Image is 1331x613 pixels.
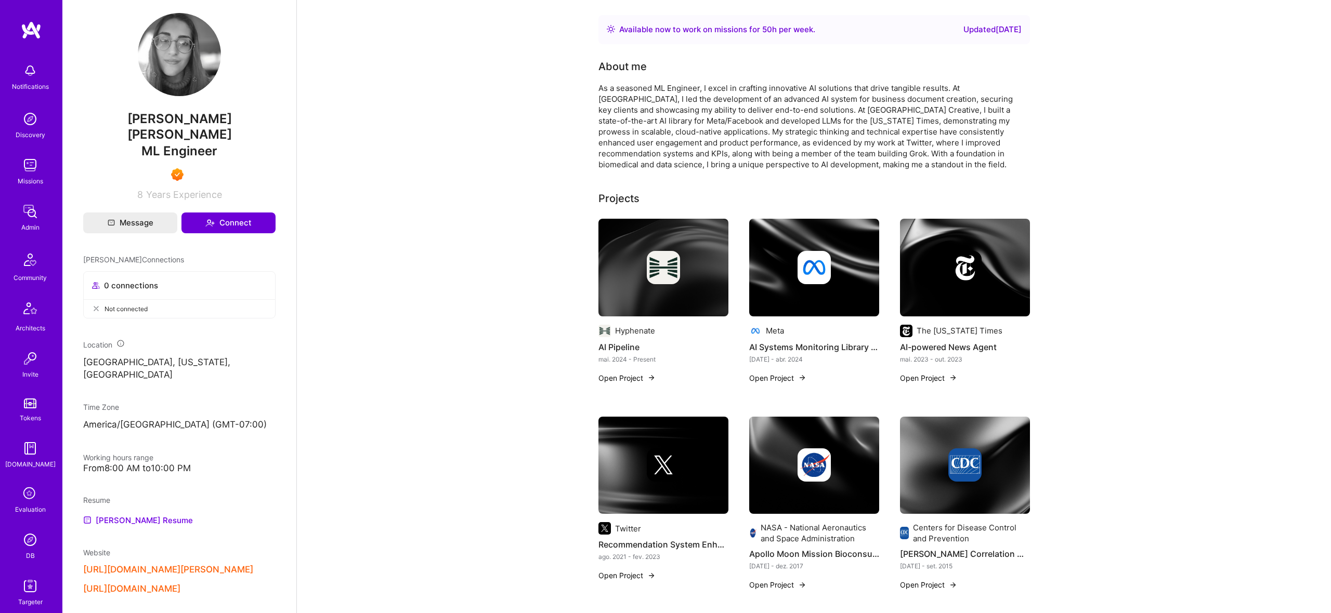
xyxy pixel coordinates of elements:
span: Website [83,548,110,557]
div: From 8:00 AM to 10:00 PM [83,463,276,474]
i: icon SelectionTeam [20,484,40,504]
p: [GEOGRAPHIC_DATA], [US_STATE], [GEOGRAPHIC_DATA] [83,356,276,381]
div: DB [26,550,35,561]
img: teamwork [20,155,41,176]
a: [PERSON_NAME] Resume [83,514,193,526]
p: America/[GEOGRAPHIC_DATA] (GMT-07:00 ) [83,419,276,431]
img: Company logo [647,251,680,284]
button: Open Project [900,372,957,383]
h4: AI Systems Monitoring Library Development [749,340,879,354]
button: Connect [181,212,276,233]
div: Targeter [18,596,43,607]
button: 0 connectionsNot connected [83,271,276,318]
img: Company logo [749,527,756,539]
div: About me [598,59,647,74]
img: cover [598,219,728,316]
img: arrow-right [647,374,656,382]
span: Resume [83,496,110,504]
img: Exceptional A.Teamer [171,168,184,181]
div: Hyphenate [615,325,655,336]
div: Admin [21,222,40,233]
div: Community [14,272,47,283]
img: Availability [607,25,615,33]
div: [DATE] - dez. 2017 [749,561,879,571]
span: 50 [762,24,772,34]
img: Company logo [598,325,611,337]
img: arrow-right [798,374,806,382]
span: Working hours range [83,453,153,462]
i: icon Connect [205,218,215,228]
span: 8 [137,189,143,200]
img: logo [21,21,42,39]
div: [DATE] - abr. 2024 [749,354,879,365]
div: Projects [598,191,640,206]
img: Company logo [900,527,909,539]
img: Company logo [798,448,831,482]
button: Open Project [749,579,806,590]
div: Invite [22,369,38,380]
button: Open Project [900,579,957,590]
button: Open Project [749,372,806,383]
h4: [PERSON_NAME] Correlation with Herbicide Use [900,547,1030,561]
div: Discovery [16,129,45,140]
button: [URL][DOMAIN_NAME][PERSON_NAME] [83,564,253,575]
img: admin teamwork [20,201,41,222]
div: Updated [DATE] [963,23,1022,36]
img: Community [18,247,43,272]
img: Company logo [948,448,982,482]
div: Available now to work on missions for h per week . [619,23,815,36]
div: As a seasoned ML Engineer, I excel in crafting innovative AI solutions that drive tangible result... [598,83,1014,170]
div: The [US_STATE] Times [917,325,1002,336]
div: Notifications [12,81,49,92]
img: guide book [20,438,41,459]
img: Company logo [647,448,680,482]
img: tokens [24,398,36,408]
img: arrow-right [949,581,957,589]
div: mai. 2023 - out. 2023 [900,354,1030,365]
img: Skill Targeter [20,576,41,596]
h4: Apollo Moon Mission Bioconsumables Modeling [749,547,879,561]
div: [DOMAIN_NAME] [5,459,56,470]
i: icon CloseGray [92,304,100,313]
div: Evaluation [15,504,46,515]
img: cover [598,417,728,514]
img: Resume [83,516,92,524]
div: ago. 2021 - fev. 2023 [598,551,728,562]
div: Meta [766,325,784,336]
div: Twitter [615,523,641,534]
img: Company logo [900,325,912,337]
img: Admin Search [20,529,41,550]
img: arrow-right [949,374,957,382]
span: Time Zone [83,403,119,411]
span: 0 connections [104,280,158,291]
h4: AI-powered News Agent [900,340,1030,354]
img: Company logo [798,251,831,284]
img: Architects [18,298,43,323]
div: mai. 2024 - Present [598,354,728,365]
img: cover [749,219,879,316]
div: Tokens [20,412,41,423]
img: cover [900,417,1030,514]
span: Not connected [105,303,148,314]
button: Open Project [598,372,656,383]
img: arrow-right [798,581,806,589]
div: Architects [16,323,45,334]
div: Centers for Disease Control and Prevention [913,522,1030,544]
h4: AI Pipeline [598,340,728,354]
img: cover [900,219,1030,316]
div: Location [83,339,276,350]
img: User Avatar [138,13,221,96]
div: Missions [18,176,43,186]
img: Company logo [948,251,982,284]
i: icon Collaborator [92,282,100,289]
img: discovery [20,109,41,129]
button: Message [83,212,177,233]
span: Years Experience [146,189,222,200]
img: Company logo [749,325,762,337]
h4: Recommendation System Enhancement [598,538,728,551]
div: NASA - National Aeronautics and Space Administration [761,522,879,544]
img: cover [749,417,879,514]
button: Open Project [598,570,656,581]
span: ML Engineer [141,143,217,158]
button: [URL][DOMAIN_NAME] [83,583,180,594]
